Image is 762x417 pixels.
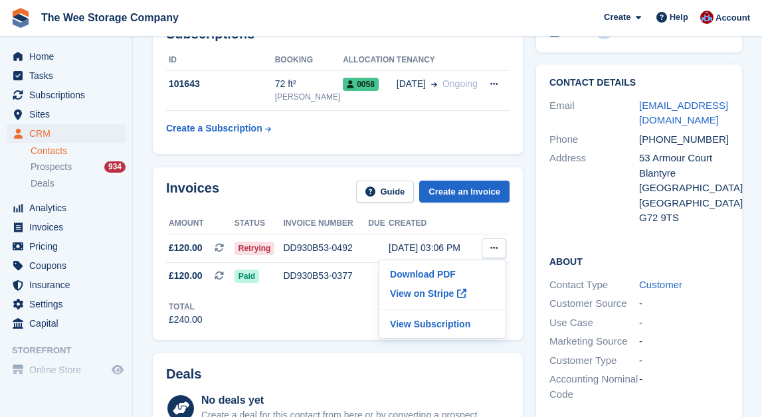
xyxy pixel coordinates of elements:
div: 53 Armour Court Blantyre [639,151,729,181]
div: [DATE] 03:06 PM [389,241,476,255]
div: Customer Type [549,353,639,369]
a: menu [7,105,126,124]
div: - [639,296,729,311]
th: Status [235,213,284,234]
span: 0058 [343,78,379,91]
th: Created [389,213,476,234]
a: menu [7,256,126,275]
span: Paid [235,270,259,283]
a: Deals [31,177,126,191]
span: Online Store [29,361,109,379]
a: Download PDF [385,266,500,283]
div: 72 ft² [275,77,343,91]
div: Create a Subscription [166,122,262,135]
div: 101643 [166,77,275,91]
a: Contacts [31,145,126,157]
div: £240.00 [169,313,203,327]
h2: Contact Details [549,78,729,88]
span: [DATE] [397,77,426,91]
div: [PHONE_NUMBER] [639,132,729,147]
span: Help [670,11,688,24]
span: Retrying [235,242,275,255]
div: Contact Type [549,278,639,293]
div: - [639,372,729,402]
th: Tenancy [397,50,481,71]
div: - [639,334,729,349]
a: View Subscription [385,315,500,333]
span: £120.00 [169,269,203,283]
div: [GEOGRAPHIC_DATA] [639,196,729,211]
div: Use Case [549,315,639,331]
span: Storefront [12,344,132,357]
th: Allocation [343,50,397,71]
span: Settings [29,295,109,313]
span: Sites [29,105,109,124]
span: Home [29,47,109,66]
th: Invoice number [283,213,368,234]
a: menu [7,361,126,379]
a: menu [7,276,126,294]
a: Preview store [110,362,126,378]
span: Prospects [31,161,72,173]
span: Pricing [29,237,109,256]
span: Account [715,11,750,25]
img: stora-icon-8386f47178a22dfd0bd8f6a31ec36ba5ce8667c1dd55bd0f319d3a0aa187defe.svg [11,8,31,28]
div: - [639,315,729,331]
span: Ongoing [442,78,478,89]
a: menu [7,314,126,333]
span: Insurance [29,276,109,294]
th: Amount [166,213,235,234]
div: - [639,353,729,369]
img: Scott Ritchie [700,11,714,24]
div: 934 [104,161,126,173]
th: Booking [275,50,343,71]
span: Subscriptions [29,86,109,104]
div: DD930B53-0492 [283,241,368,255]
a: menu [7,47,126,66]
h2: About [549,254,729,268]
th: ID [166,50,275,71]
a: menu [7,66,126,85]
div: Customer Source [549,296,639,311]
div: Total [169,301,203,313]
div: G72 9TS [639,210,729,226]
div: Phone [549,132,639,147]
span: Create [604,11,630,24]
div: [PERSON_NAME] [275,91,343,103]
span: Tasks [29,66,109,85]
div: Marketing Source [549,334,639,349]
a: menu [7,218,126,236]
span: CRM [29,124,109,143]
span: Coupons [29,256,109,275]
a: menu [7,237,126,256]
a: Create an Invoice [419,181,510,203]
a: Customer [639,279,682,290]
div: DD930B53-0377 [283,269,368,283]
div: Accounting Nominal Code [549,372,639,402]
a: menu [7,199,126,217]
a: [EMAIL_ADDRESS][DOMAIN_NAME] [639,100,728,126]
span: Invoices [29,218,109,236]
div: No deals yet [201,392,480,408]
div: Email [549,98,639,128]
div: [GEOGRAPHIC_DATA] [639,181,729,196]
div: Address [549,151,639,226]
span: £120.00 [169,241,203,255]
th: Due [368,213,389,234]
a: The Wee Storage Company [36,7,184,29]
a: menu [7,124,126,143]
h2: Invoices [166,181,219,203]
span: Analytics [29,199,109,217]
a: View on Stripe [385,283,500,304]
a: menu [7,86,126,104]
a: menu [7,295,126,313]
span: Capital [29,314,109,333]
a: Guide [356,181,415,203]
h2: Deals [166,367,201,382]
a: Prospects 934 [31,160,126,174]
span: Deals [31,177,54,190]
a: Create a Subscription [166,116,271,141]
